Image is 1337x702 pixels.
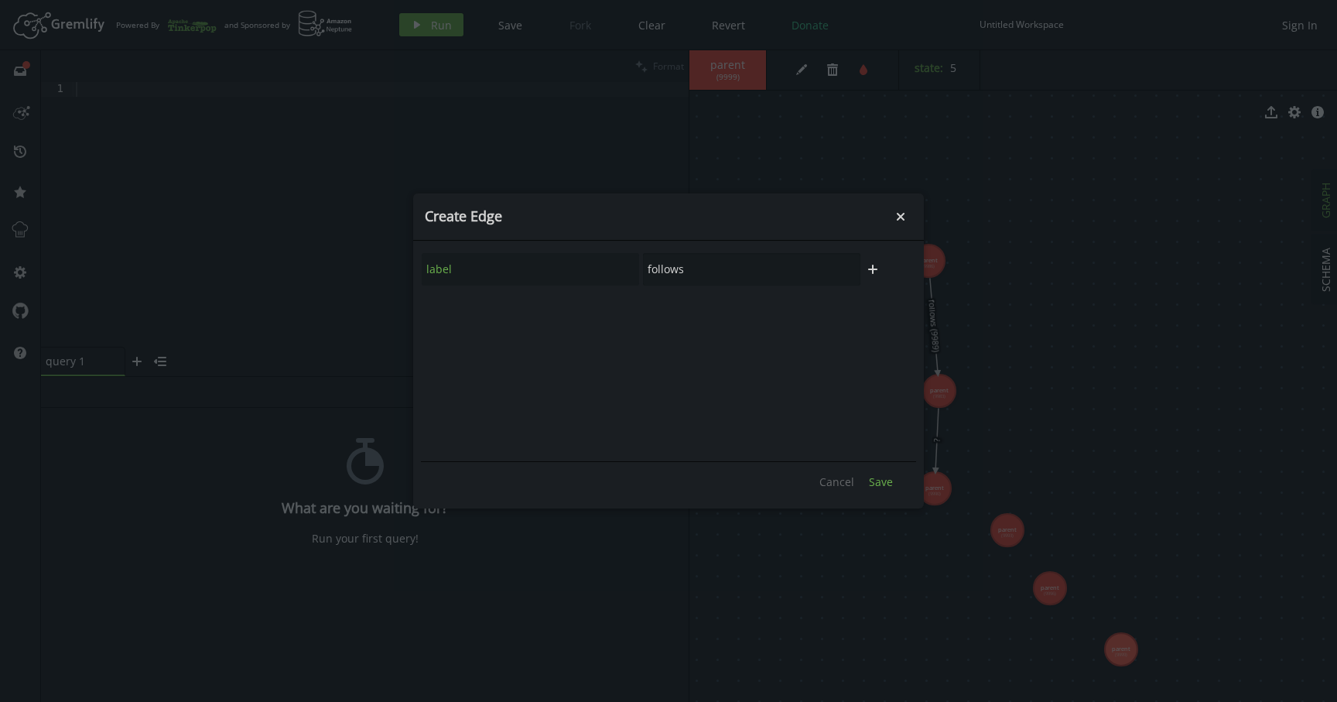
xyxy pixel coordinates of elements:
button: Close [889,205,912,228]
h4: Create Edge [425,207,889,225]
span: Save [869,474,893,489]
span: Cancel [819,474,854,489]
button: Cancel [812,470,862,493]
input: Property Name [422,253,639,286]
button: Save [861,470,901,493]
input: Property Value [643,253,860,286]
